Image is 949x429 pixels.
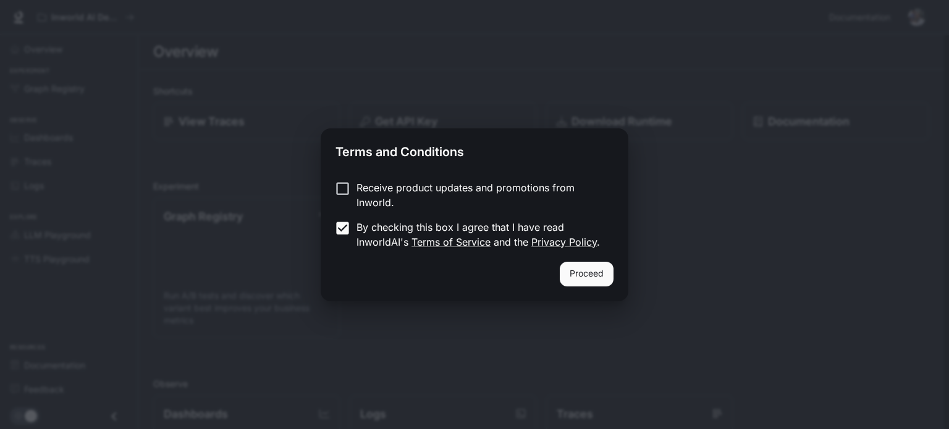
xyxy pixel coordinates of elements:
[531,236,597,248] a: Privacy Policy
[356,180,604,210] p: Receive product updates and promotions from Inworld.
[411,236,491,248] a: Terms of Service
[560,262,614,286] button: Proceed
[321,128,628,170] h2: Terms and Conditions
[356,220,604,249] p: By checking this box I agree that I have read InworldAI's and the .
